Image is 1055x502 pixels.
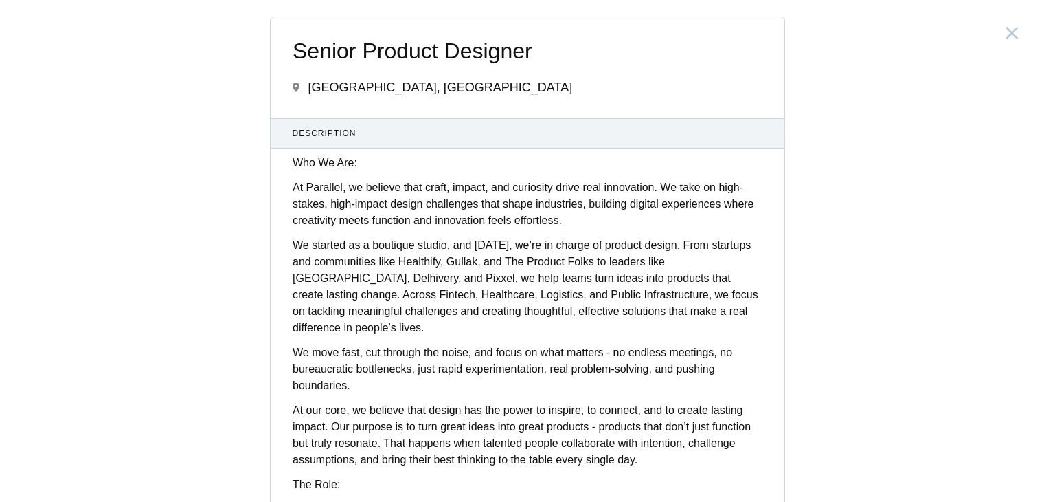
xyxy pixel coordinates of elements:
p: We move fast, cut through the noise, and focus on what matters - no endless meetings, no bureaucr... [293,345,762,394]
p: At our core, we believe that design has the power to inspire, to connect, and to create lasting i... [293,402,762,468]
strong: The Role: [293,479,340,490]
p: At Parallel, we believe that craft, impact, and curiosity drive real innovation. We take on high-... [293,179,762,229]
span: [GEOGRAPHIC_DATA], [GEOGRAPHIC_DATA] [308,80,572,94]
p: We started as a boutique studio, and [DATE], we’re in charge of product design. From startups and... [293,237,762,336]
strong: Who We Are: [293,157,357,168]
span: Senior Product Designer [293,39,762,63]
span: Description [293,127,763,140]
